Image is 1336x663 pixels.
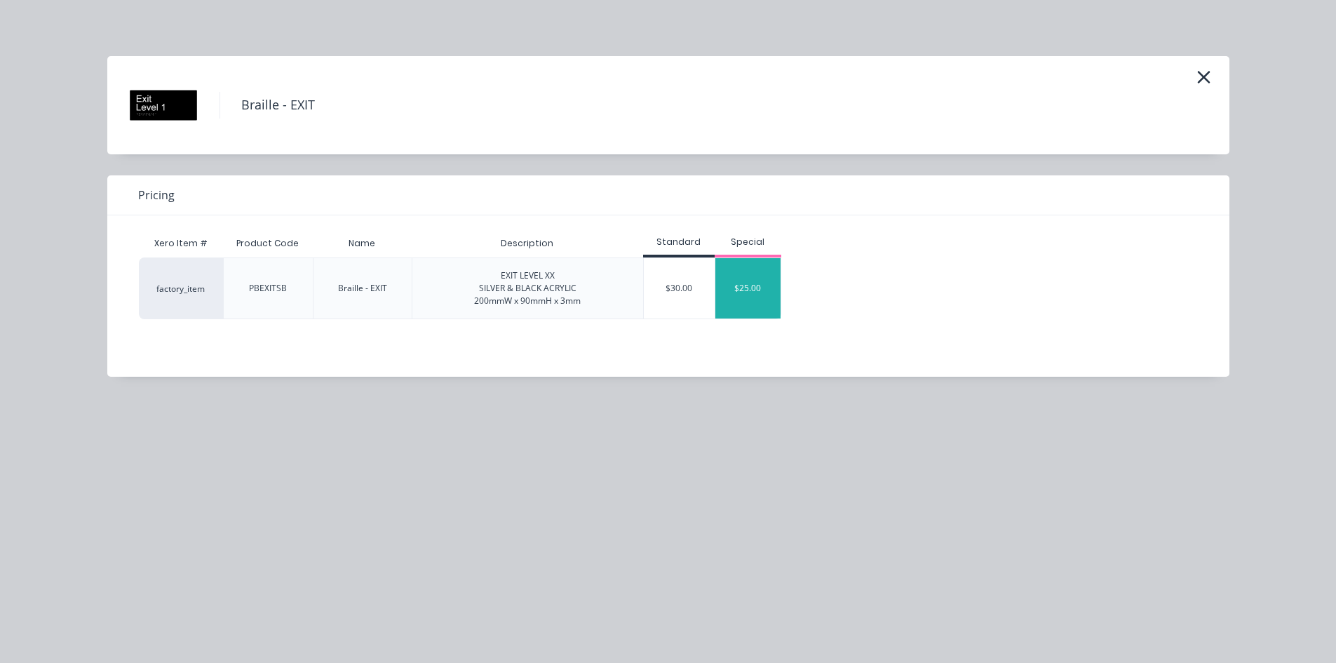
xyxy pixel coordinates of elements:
[337,226,386,261] div: Name
[644,258,715,319] div: $30.00
[715,258,781,319] div: $25.00
[225,226,310,261] div: Product Code
[249,282,287,295] div: PBEXITSB
[474,269,581,307] div: EXIT LEVEL XX SILVER & BLACK ACRYLIC 200mmW x 90mmH x 3mm
[643,236,715,248] div: Standard
[139,257,223,319] div: factory_item
[138,187,175,203] span: Pricing
[338,282,387,295] div: Braille - EXIT
[139,229,223,257] div: Xero Item #
[220,92,336,119] h4: Braille - EXIT
[128,70,198,140] img: Braille - EXIT
[490,226,565,261] div: Description
[715,236,782,248] div: Special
